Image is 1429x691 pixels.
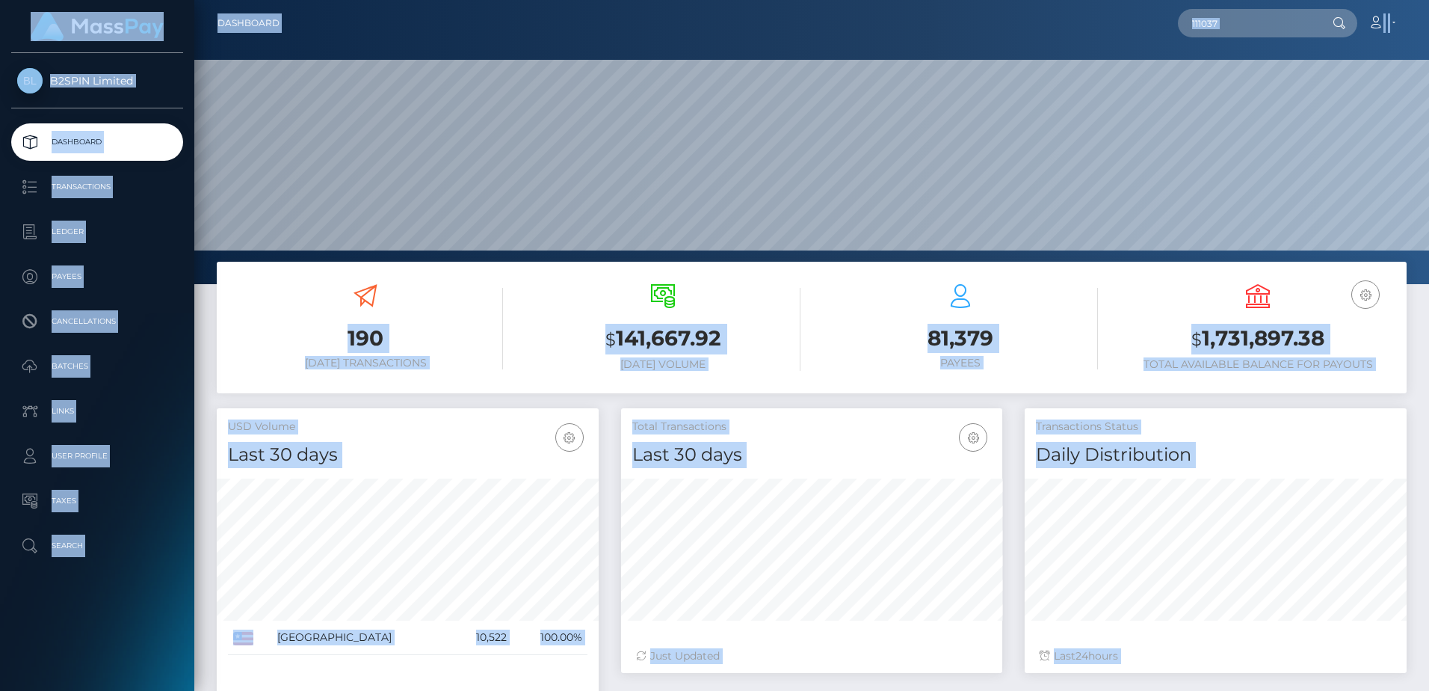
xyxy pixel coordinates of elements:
[525,324,800,354] h3: 141,667.92
[1075,649,1088,663] span: 24
[525,358,800,371] h6: [DATE] Volume
[217,7,280,39] a: Dashboard
[11,123,183,161] a: Dashboard
[17,535,177,557] p: Search
[17,355,177,378] p: Batches
[1191,329,1202,350] small: $
[1120,324,1395,354] h3: 1,731,897.38
[11,258,183,295] a: Payees
[11,393,183,430] a: Links
[17,445,177,467] p: User Profile
[17,265,177,288] p: Payees
[636,648,988,664] div: Just Updated
[823,357,1098,369] h6: Payees
[1036,420,1395,434] h5: Transactions Status
[1040,648,1392,664] div: Last hours
[1120,358,1395,371] h6: Total Available Balance for Payouts
[1036,442,1395,468] h4: Daily Distribution
[11,213,183,251] a: Ledger
[11,168,183,206] a: Transactions
[31,12,164,41] img: MassPay Logo
[228,324,503,353] h3: 190
[11,74,183,87] span: B2SPIN Limited
[228,420,587,434] h5: USD Volume
[452,621,511,655] td: 10,522
[1178,9,1318,37] input: Search...
[272,621,452,655] td: [GEOGRAPHIC_DATA]
[11,482,183,520] a: Taxes
[17,310,177,333] p: Cancellations
[823,324,1098,353] h3: 81,379
[17,400,177,423] p: Links
[11,348,183,385] a: Batches
[605,329,616,350] small: $
[17,221,177,243] p: Ledger
[11,527,183,565] a: Search
[632,420,992,434] h5: Total Transactions
[17,490,177,512] p: Taxes
[11,303,183,340] a: Cancellations
[11,437,183,475] a: User Profile
[228,442,587,468] h4: Last 30 days
[17,68,43,93] img: B2SPIN Limited
[17,131,177,153] p: Dashboard
[512,621,587,655] td: 100.00%
[233,632,253,645] img: US.png
[228,357,503,369] h6: [DATE] Transactions
[632,442,992,468] h4: Last 30 days
[17,176,177,198] p: Transactions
